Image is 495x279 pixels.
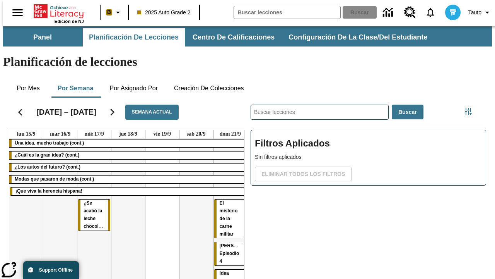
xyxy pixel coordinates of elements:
a: 19 de septiembre de 2025 [152,130,173,138]
p: Sin filtros aplicados [255,153,482,161]
a: 17 de septiembre de 2025 [83,130,106,138]
div: ¡Que viva la herencia hispana! [10,188,246,195]
button: Por semana [51,79,99,98]
button: Configuración de la clase/del estudiante [282,28,434,46]
a: 21 de septiembre de 2025 [218,130,242,138]
a: 18 de septiembre de 2025 [118,130,139,138]
span: B [107,7,111,17]
a: Centro de recursos, Se abrirá en una pestaña nueva. [399,2,420,23]
img: avatar image [445,5,461,20]
span: Tauto [468,9,481,17]
button: Centro de calificaciones [186,28,281,46]
span: Support Offline [39,267,73,273]
a: Portada [34,3,84,19]
div: Portada [34,3,84,24]
div: Una idea, mucho trabajo (cont.) [9,139,247,147]
button: Support Offline [23,261,79,279]
span: El misterio de la carne militar [220,200,238,237]
input: Buscar lecciones [251,105,388,119]
span: Modas que pasaron de moda (cont.) [15,176,94,182]
a: 20 de septiembre de 2025 [185,130,207,138]
button: Seguir [102,102,122,122]
button: Boost El color de la clase es anaranjado claro. Cambiar el color de la clase. [103,5,126,19]
button: Escoja un nuevo avatar [440,2,465,22]
div: El misterio de la carne militar [214,200,246,238]
button: Panel [4,28,81,46]
h2: [DATE] – [DATE] [36,107,96,117]
button: Abrir el menú lateral [6,1,29,24]
button: Creación de colecciones [168,79,250,98]
button: Menú lateral de filtros [461,104,476,119]
div: ¿Los autos del futuro? (cont.) [9,164,247,171]
button: Semana actual [125,105,179,120]
div: ¿Cuál es la gran idea? (cont.) [9,152,247,159]
button: Por asignado por [103,79,164,98]
span: ¿Los autos del futuro? (cont.) [15,164,80,170]
div: Subbarra de navegación [3,28,434,46]
span: Una idea, mucho trabajo (cont.) [15,140,84,146]
a: 16 de septiembre de 2025 [48,130,72,138]
div: Filtros Aplicados [251,130,486,186]
button: Planificación de lecciones [83,28,185,46]
div: Subbarra de navegación [3,26,492,46]
div: Elena Menope: Episodio 4 [214,242,246,265]
span: ¿Cuál es la gran idea? (cont.) [15,152,79,158]
div: Modas que pasaron de moda (cont.) [9,176,247,183]
a: 15 de septiembre de 2025 [15,130,37,138]
a: Notificaciones [420,2,440,22]
a: Centro de información [378,2,399,23]
span: ¡Que viva la herencia hispana! [15,188,82,194]
input: Buscar campo [234,6,340,19]
button: Regresar [10,102,30,122]
span: Edición de NJ [55,19,84,24]
span: Elena Menope: Episodio 4 [220,243,260,264]
h2: Filtros Aplicados [255,134,482,153]
span: ¿Se acabó la leche chocolateada? [84,200,116,229]
button: Buscar [392,105,423,120]
button: Perfil/Configuración [465,5,495,19]
span: 2025 Auto Grade 2 [137,9,191,17]
div: ¿Se acabó la leche chocolateada? [78,200,110,231]
h1: Planificación de lecciones [3,55,492,69]
button: Por mes [9,79,48,98]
